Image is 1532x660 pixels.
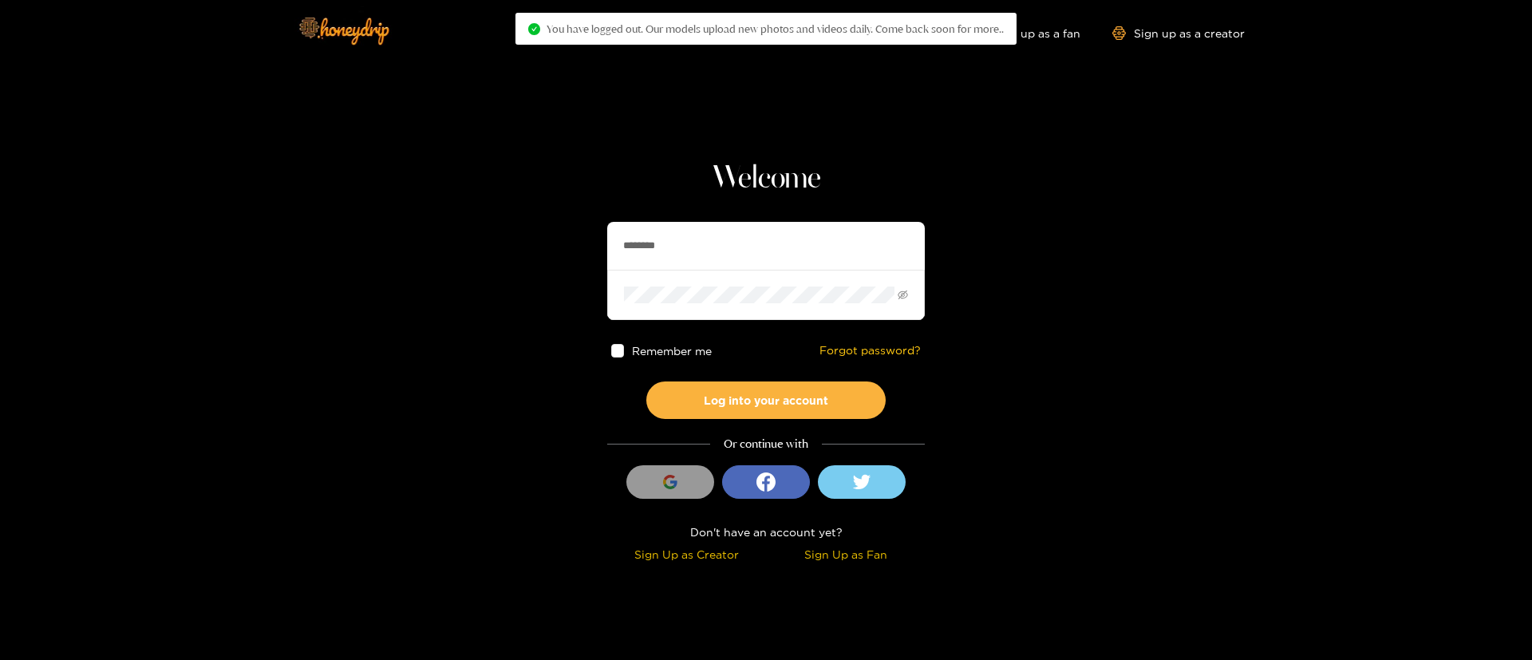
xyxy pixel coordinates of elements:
h1: Welcome [607,160,925,198]
div: Sign Up as Fan [770,545,921,563]
a: Sign up as a creator [1112,26,1245,40]
div: Or continue with [607,435,925,453]
div: Don't have an account yet? [607,523,925,541]
span: You have logged out. Our models upload new photos and videos daily. Come back soon for more.. [547,22,1004,35]
span: Remember me [633,345,713,357]
span: check-circle [528,23,540,35]
button: Log into your account [646,381,886,419]
span: eye-invisible [898,290,908,300]
a: Forgot password? [819,344,921,358]
a: Sign up as a fan [971,26,1080,40]
div: Sign Up as Creator [611,545,762,563]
